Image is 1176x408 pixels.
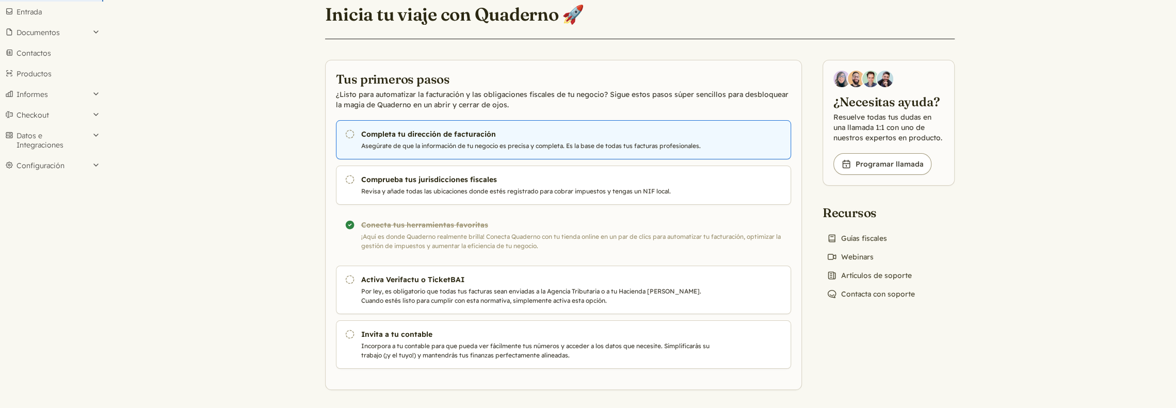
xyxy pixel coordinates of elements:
p: ¿Listo para automatizar la facturación y las obligaciones fiscales de tu negocio? Sigue estos pas... [336,89,791,110]
h2: Recursos [823,204,919,221]
h1: Inicia tu viaje con Quaderno 🚀 [325,3,585,26]
a: Invita a tu contable Incorpora a tu contable para que pueda ver fácilmente tus números y acceder ... [336,320,791,369]
img: Diana Carrasco, Account Executive at Quaderno [833,71,850,87]
a: Artículos de soporte [823,268,916,283]
img: Javier Rubio, DevRel at Quaderno [877,71,893,87]
h3: Completa tu dirección de facturación [361,129,713,139]
a: Guías fiscales [823,231,891,246]
p: Incorpora a tu contable para que pueda ver fácilmente tus números y acceder a los datos que neces... [361,341,713,360]
img: Ivo Oltmans, Business Developer at Quaderno [862,71,879,87]
a: Comprueba tus jurisdicciones fiscales Revisa y añade todas las ubicaciones donde estés registrado... [336,166,791,205]
h2: ¿Necesitas ayuda? [833,93,944,110]
img: Jairo Fumero, Account Executive at Quaderno [848,71,864,87]
h3: Comprueba tus jurisdicciones fiscales [361,174,713,185]
a: Activa Verifactu o TicketBAI Por ley, es obligatorio que todas tus facturas sean enviadas a la Ag... [336,266,791,314]
a: Webinars [823,250,878,264]
p: Por ley, es obligatorio que todas tus facturas sean enviadas a la Agencia Tributaria o a tu Hacie... [361,287,713,305]
a: Completa tu dirección de facturación Asegúrate de que la información de tu negocio es precisa y c... [336,120,791,159]
p: Asegúrate de que la información de tu negocio es precisa y completa. Es la base de todas tus fact... [361,141,713,151]
h2: Tus primeros pasos [336,71,791,87]
h3: Invita a tu contable [361,329,713,339]
a: Programar llamada [833,153,931,175]
p: Revisa y añade todas las ubicaciones donde estés registrado para cobrar impuestos y tengas un NIF... [361,187,713,196]
a: Contacta con soporte [823,287,919,301]
p: Resuelve todas tus dudas en una llamada 1:1 con uno de nuestros expertos en producto. [833,112,944,143]
h3: Activa Verifactu o TicketBAI [361,274,713,285]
